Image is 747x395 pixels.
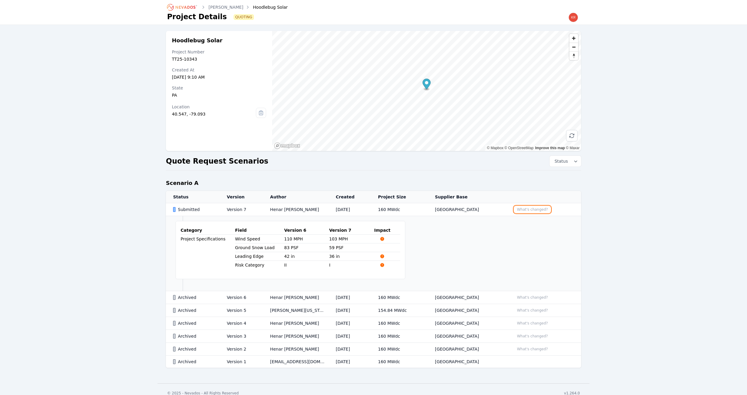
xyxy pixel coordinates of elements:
[371,191,428,203] th: Project Size
[328,191,371,203] th: Created
[263,291,328,304] td: Henar [PERSON_NAME]
[173,307,217,313] div: Archived
[374,263,390,267] span: Impacts Structural Calculations
[371,356,428,368] td: 160 MWdc
[328,203,371,216] td: [DATE]
[263,356,328,368] td: [EMAIL_ADDRESS][DOMAIN_NAME]
[569,51,578,60] button: Reset bearing to north
[172,74,266,80] div: [DATE] 9:10 AM
[235,252,284,261] td: Leading Edge
[208,4,243,10] a: [PERSON_NAME]
[235,261,284,269] td: Risk Category
[173,294,217,300] div: Archived
[328,291,371,304] td: [DATE]
[328,356,371,368] td: [DATE]
[505,146,534,150] a: OpenStreetMap
[181,235,235,270] td: Project Specifications
[263,343,328,356] td: Henar [PERSON_NAME]
[371,304,428,317] td: 154.84 MWdc
[371,317,428,330] td: 160 MWdc
[166,156,268,166] h2: Quote Request Scenarios
[550,156,581,167] button: Status
[514,333,550,339] button: What's changed?
[220,304,263,317] td: Version 5
[569,52,578,60] span: Reset bearing to north
[514,346,550,352] button: What's changed?
[284,226,329,235] th: Version 6
[284,243,329,252] td: 83 PSF
[371,203,428,216] td: 160 MWdc
[167,2,288,12] nav: Breadcrumb
[173,320,217,326] div: Archived
[569,34,578,43] button: Zoom in
[329,252,374,261] td: 36 in
[514,206,550,213] button: What's changed?
[566,146,580,150] a: Maxar
[514,294,550,301] button: What's changed?
[166,203,581,216] tr: SubmittedVersion 7Henar [PERSON_NAME][DATE]160 MWdc[GEOGRAPHIC_DATA]What's changed?
[173,359,217,365] div: Archived
[263,203,328,216] td: Henar [PERSON_NAME]
[172,92,266,98] div: PA
[371,330,428,343] td: 160 MWdc
[263,304,328,317] td: [PERSON_NAME][US_STATE]
[371,291,428,304] td: 160 MWdc
[220,191,263,203] th: Version
[328,330,371,343] td: [DATE]
[263,330,328,343] td: Henar [PERSON_NAME]
[329,226,374,235] th: Version 7
[514,320,550,327] button: What's changed?
[272,31,581,151] canvas: Map
[284,261,329,270] td: II
[220,343,263,356] td: Version 2
[173,346,217,352] div: Archived
[166,343,581,356] tr: ArchivedVersion 2Henar [PERSON_NAME][DATE]160 MWdc[GEOGRAPHIC_DATA]What's changed?
[371,343,428,356] td: 160 MWdc
[220,356,263,368] td: Version 1
[263,317,328,330] td: Henar [PERSON_NAME]
[428,330,507,343] td: [GEOGRAPHIC_DATA]
[172,67,266,73] div: Created At
[166,317,581,330] tr: ArchivedVersion 4Henar [PERSON_NAME][DATE]160 MWdc[GEOGRAPHIC_DATA]What's changed?
[220,203,263,216] td: Version 7
[172,85,266,91] div: State
[172,56,266,62] div: TT25-10343
[428,356,507,368] td: [GEOGRAPHIC_DATA]
[329,261,374,270] td: I
[428,191,507,203] th: Supplier Base
[172,49,266,55] div: Project Number
[569,43,578,51] button: Zoom out
[263,191,328,203] th: Author
[428,317,507,330] td: [GEOGRAPHIC_DATA]
[244,4,288,10] div: Hoodlebug Solar
[181,226,235,235] th: Category
[173,333,217,339] div: Archived
[220,291,263,304] td: Version 6
[428,343,507,356] td: [GEOGRAPHIC_DATA]
[166,291,581,304] tr: ArchivedVersion 6Henar [PERSON_NAME][DATE]160 MWdc[GEOGRAPHIC_DATA]What's changed?
[568,13,578,22] img: krunyan@boydjones.biz
[428,203,507,216] td: [GEOGRAPHIC_DATA]
[329,243,374,252] td: 59 PSF
[220,317,263,330] td: Version 4
[284,235,329,243] td: 110 MPH
[172,104,256,110] div: Location
[172,37,266,44] h2: Hoodlebug Solar
[166,356,581,368] tr: ArchivedVersion 1[EMAIL_ADDRESS][DOMAIN_NAME][DATE]160 MWdc[GEOGRAPHIC_DATA]
[535,146,565,150] a: Improve this map
[235,243,284,252] td: Ground Snow Load
[374,254,390,259] span: Impacts Structural Calculations
[166,191,220,203] th: Status
[234,15,253,20] span: Quoting
[428,291,507,304] td: [GEOGRAPHIC_DATA]
[166,304,581,317] tr: ArchivedVersion 5[PERSON_NAME][US_STATE][DATE]154.84 MWdc[GEOGRAPHIC_DATA]What's changed?
[374,226,400,235] th: Impact
[374,237,390,241] span: Impacts Structural Calculations
[487,146,503,150] a: Mapbox
[274,142,300,149] a: Mapbox homepage
[166,330,581,343] tr: ArchivedVersion 3Henar [PERSON_NAME][DATE]160 MWdc[GEOGRAPHIC_DATA]What's changed?
[235,226,284,235] th: Field
[328,343,371,356] td: [DATE]
[552,158,568,164] span: Status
